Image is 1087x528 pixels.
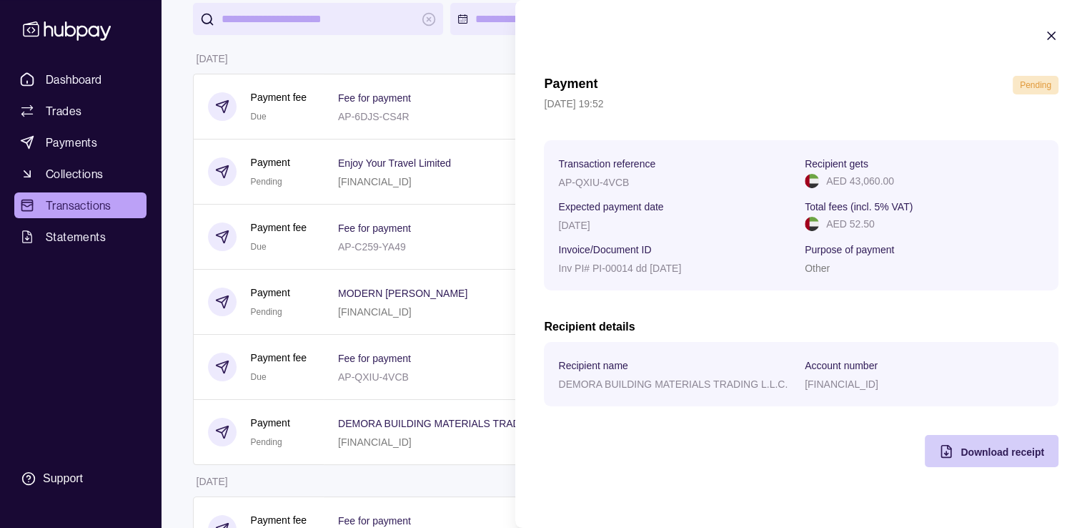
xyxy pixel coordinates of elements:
[544,319,1058,335] h2: Recipient details
[558,158,655,170] p: Transaction reference
[805,244,894,255] p: Purpose of payment
[805,174,819,188] img: ae
[558,201,663,212] p: Expected payment date
[558,177,629,188] p: AP-QXIU-4VCB
[558,220,590,231] p: [DATE]
[925,435,1058,467] button: Download receipt
[805,360,878,371] p: Account number
[558,263,681,274] p: Inv PI# PI-00014 dd [DATE]
[805,217,819,231] img: ae
[805,378,878,390] p: [FINANCIAL_ID]
[805,158,868,170] p: Recipient gets
[961,446,1044,458] span: Download receipt
[544,76,597,94] h1: Payment
[544,96,1058,112] p: [DATE] 19:52
[805,201,913,212] p: Total fees (incl. 5% VAT)
[826,216,875,232] p: AED 52.50
[558,244,651,255] p: Invoice/Document ID
[558,378,788,390] p: DEMORA BUILDING MATERIALS TRADING L.L.C.
[826,173,894,189] p: AED 43,060.00
[805,263,830,274] p: Other
[1020,80,1051,90] span: Pending
[558,360,627,371] p: Recipient name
